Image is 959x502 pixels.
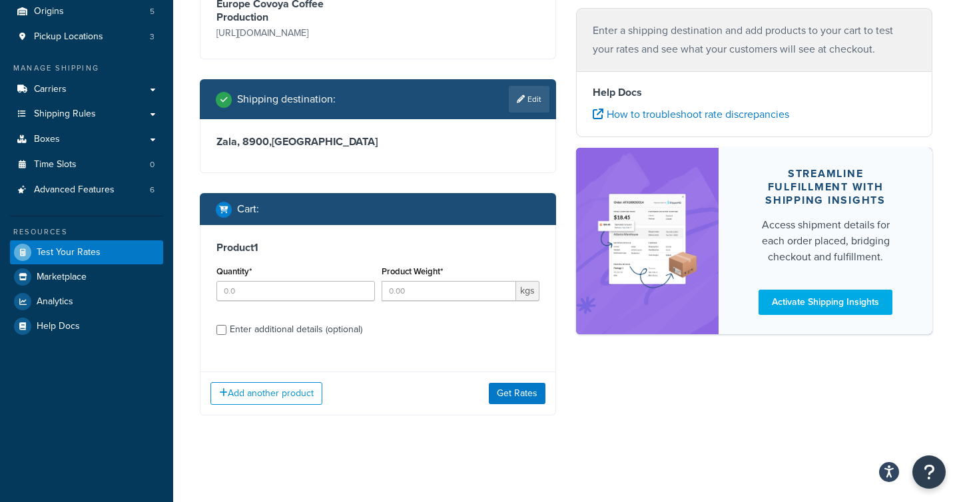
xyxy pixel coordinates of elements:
span: 3 [150,31,155,43]
input: Enter additional details (optional) [216,325,226,335]
a: Shipping Rules [10,102,163,126]
button: Open Resource Center [912,455,946,489]
a: How to troubleshoot rate discrepancies [593,107,789,122]
div: Access shipment details for each order placed, bridging checkout and fulfillment. [751,217,900,265]
img: feature-image-si-e24932ea9b9fcd0ff835db86be1ff8d589347e8876e1638d903ea230a36726be.png [596,168,699,314]
span: 5 [150,6,155,17]
a: Advanced Features6 [10,178,163,202]
p: [URL][DOMAIN_NAME] [216,24,375,43]
span: Analytics [37,296,73,308]
span: Shipping Rules [34,109,96,120]
a: Marketplace [10,265,163,289]
a: Carriers [10,77,163,102]
a: Boxes [10,127,163,152]
input: 0.0 [216,281,375,301]
span: Advanced Features [34,184,115,196]
a: Analytics [10,290,163,314]
div: Resources [10,226,163,238]
div: Enter additional details (optional) [230,320,362,339]
h3: Product 1 [216,241,539,254]
li: Pickup Locations [10,25,163,49]
a: Help Docs [10,314,163,338]
a: Pickup Locations3 [10,25,163,49]
a: Time Slots0 [10,152,163,177]
label: Product Weight* [382,266,443,276]
div: Manage Shipping [10,63,163,74]
span: Carriers [34,84,67,95]
span: Time Slots [34,159,77,170]
h2: Shipping destination : [237,93,336,105]
li: Advanced Features [10,178,163,202]
span: Origins [34,6,64,17]
a: Edit [509,86,549,113]
input: 0.00 [382,281,517,301]
span: Marketplace [37,272,87,283]
button: Add another product [210,382,322,405]
span: Pickup Locations [34,31,103,43]
span: Test Your Rates [37,247,101,258]
p: Enter a shipping destination and add products to your cart to test your rates and see what your c... [593,21,916,59]
span: 6 [150,184,155,196]
label: Quantity* [216,266,252,276]
a: Activate Shipping Insights [759,290,892,315]
h4: Help Docs [593,85,916,101]
h3: Zala, 8900 , [GEOGRAPHIC_DATA] [216,135,539,148]
span: kgs [516,281,539,301]
span: Help Docs [37,321,80,332]
button: Get Rates [489,383,545,404]
span: Boxes [34,134,60,145]
div: Streamline Fulfillment with Shipping Insights [751,167,900,207]
a: Test Your Rates [10,240,163,264]
li: Time Slots [10,152,163,177]
span: 0 [150,159,155,170]
h2: Cart : [237,203,259,215]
